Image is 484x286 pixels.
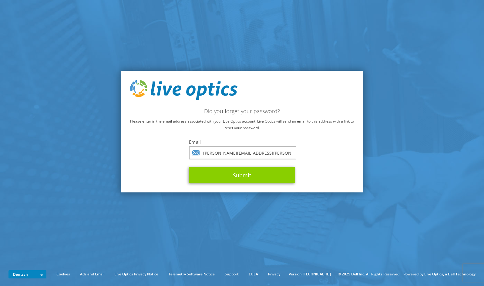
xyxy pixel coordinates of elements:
[130,80,237,100] img: live_optics_svg.svg
[264,271,285,278] a: Privacy
[244,271,263,278] a: EULA
[403,271,476,278] li: Powered by Live Optics, a Dell Technology
[130,118,354,131] p: Please enter in the email address associated with your Live Optics account. Live Optics will send...
[130,107,354,114] h2: Did you forget your password?
[286,271,334,278] li: Version [TECHNICAL_ID]
[52,271,75,278] a: Cookies
[335,271,402,278] li: © 2025 Dell Inc. All Rights Reserved
[76,271,109,278] a: Ads and Email
[220,271,243,278] a: Support
[189,167,295,183] button: Submit
[189,139,295,145] label: Email
[164,271,219,278] a: Telemetry Software Notice
[110,271,163,278] a: Live Optics Privacy Notice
